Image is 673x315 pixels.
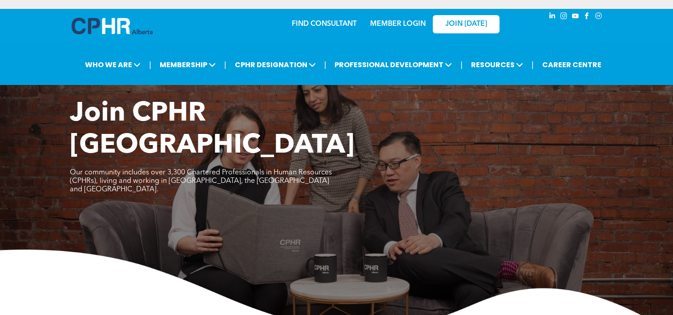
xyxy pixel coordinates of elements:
[149,56,151,74] li: |
[460,56,463,74] li: |
[72,18,153,34] img: A blue and white logo for cp alberta
[332,57,455,73] span: PROFESSIONAL DEVELOPMENT
[82,57,143,73] span: WHO WE ARE
[324,56,326,74] li: |
[70,169,332,193] span: Our community includes over 3,300 Chartered Professionals in Human Resources (CPHRs), living and ...
[582,11,592,23] a: facebook
[224,56,226,74] li: |
[468,57,526,73] span: RESOURCES
[559,11,569,23] a: instagram
[232,57,318,73] span: CPHR DESIGNATION
[571,11,580,23] a: youtube
[532,56,534,74] li: |
[70,101,355,159] span: Join CPHR [GEOGRAPHIC_DATA]
[548,11,557,23] a: linkedin
[594,11,604,23] a: Social network
[157,57,218,73] span: MEMBERSHIP
[445,20,487,28] span: JOIN [DATE]
[433,15,500,33] a: JOIN [DATE]
[370,20,426,28] a: MEMBER LOGIN
[292,20,357,28] a: FIND CONSULTANT
[540,57,604,73] a: CAREER CENTRE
